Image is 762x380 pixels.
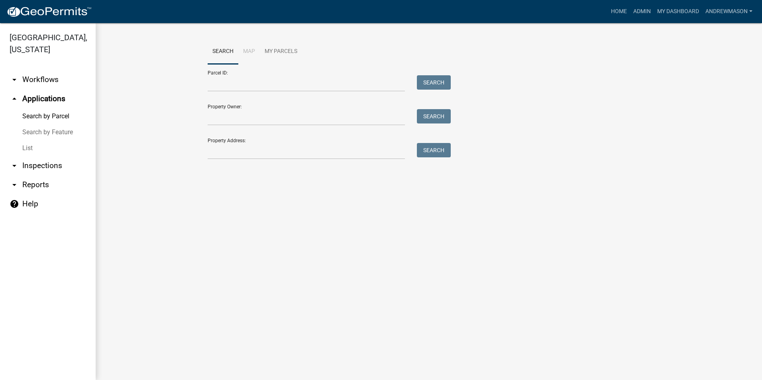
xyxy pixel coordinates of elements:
[630,4,654,19] a: Admin
[417,75,451,90] button: Search
[608,4,630,19] a: Home
[10,94,19,104] i: arrow_drop_up
[417,109,451,123] button: Search
[10,161,19,170] i: arrow_drop_down
[654,4,702,19] a: My Dashboard
[702,4,756,19] a: AndrewMason
[260,39,302,65] a: My Parcels
[208,39,238,65] a: Search
[10,199,19,209] i: help
[417,143,451,157] button: Search
[10,180,19,190] i: arrow_drop_down
[10,75,19,84] i: arrow_drop_down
